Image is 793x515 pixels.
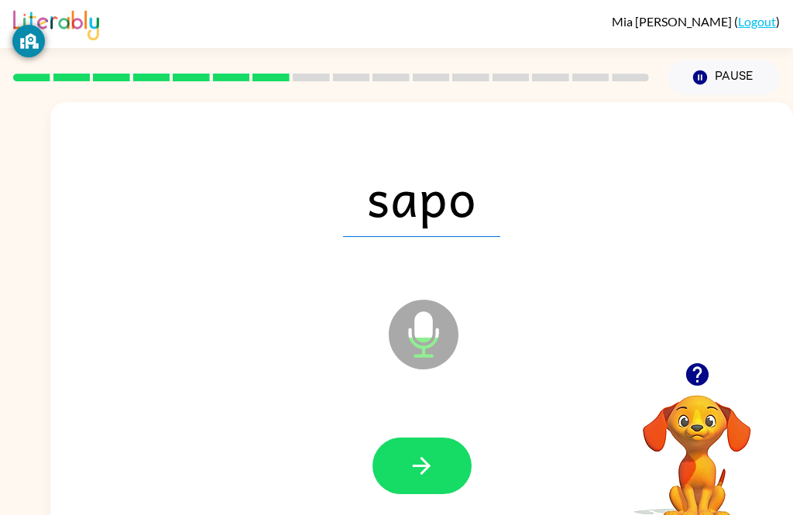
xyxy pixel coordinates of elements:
div: ( ) [612,14,780,29]
a: Logout [738,14,776,29]
button: Pause [668,60,780,95]
span: sapo [343,156,500,237]
button: GoGuardian Privacy Information [12,25,45,57]
img: Literably [13,6,99,40]
span: Mia [PERSON_NAME] [612,14,734,29]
